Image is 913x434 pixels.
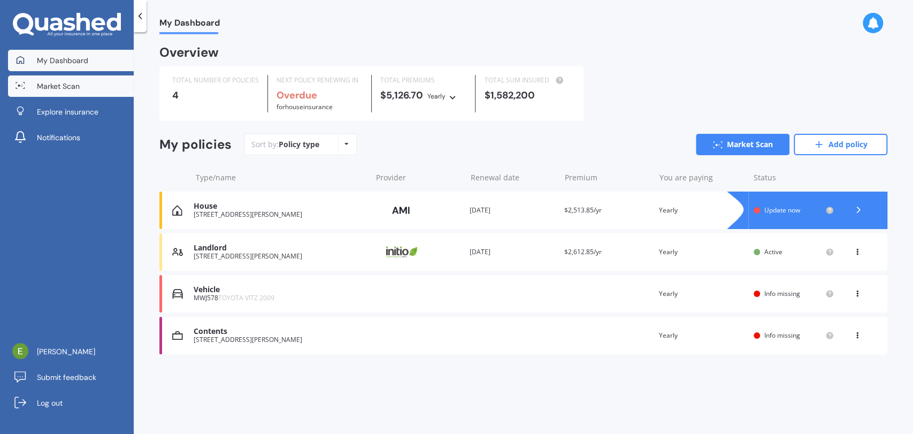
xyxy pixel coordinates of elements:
[37,132,80,143] span: Notifications
[194,243,366,253] div: Landlord
[194,253,366,260] div: [STREET_ADDRESS][PERSON_NAME]
[37,372,96,383] span: Submit feedback
[659,330,745,341] div: Yearly
[764,331,800,340] span: Info missing
[279,139,319,150] div: Policy type
[696,134,789,155] a: Market Scan
[251,139,319,150] div: Sort by:
[565,172,651,183] div: Premium
[172,75,259,86] div: TOTAL NUMBER OF POLICIES
[159,137,232,153] div: My policies
[764,205,800,215] span: Update now
[37,81,80,92] span: Market Scan
[8,50,134,71] a: My Dashboard
[37,398,63,408] span: Log out
[484,75,570,86] div: TOTAL SUM INSURED
[277,89,317,102] b: Overdue
[484,90,570,101] div: $1,582,200
[380,90,466,102] div: $5,126.70
[37,55,88,66] span: My Dashboard
[659,172,746,183] div: You are paying
[374,200,428,220] img: AMI
[37,106,98,117] span: Explore insurance
[194,327,366,336] div: Contents
[8,75,134,97] a: Market Scan
[8,341,134,362] a: [PERSON_NAME]
[12,343,28,359] img: ACg8ocKLuo6q6W1ylKzbgwyp4t0OqHrdp2LiJ9RU1WA56VrT2wuyaw=s96-c
[218,293,274,302] span: TOYOTA VITZ 2009
[196,172,367,183] div: Type/name
[8,367,134,388] a: Submit feedback
[194,294,366,302] div: MWJ578
[8,392,134,414] a: Log out
[659,205,745,216] div: Yearly
[172,288,183,299] img: Vehicle
[427,91,446,102] div: Yearly
[470,205,556,216] div: [DATE]
[37,346,95,357] span: [PERSON_NAME]
[159,18,220,32] span: My Dashboard
[194,202,366,211] div: House
[277,102,333,111] span: for House insurance
[194,211,366,218] div: [STREET_ADDRESS][PERSON_NAME]
[172,330,183,341] img: Contents
[764,289,800,298] span: Info missing
[471,172,557,183] div: Renewal date
[470,247,556,257] div: [DATE]
[8,127,134,148] a: Notifications
[794,134,887,155] a: Add policy
[659,247,745,257] div: Yearly
[754,172,834,183] div: Status
[172,90,259,101] div: 4
[564,247,602,256] span: $2,612.85/yr
[376,172,462,183] div: Provider
[172,247,183,257] img: Landlord
[159,47,219,58] div: Overview
[277,75,363,86] div: NEXT POLICY RENEWING IN
[374,242,428,262] img: Initio
[194,336,366,344] div: [STREET_ADDRESS][PERSON_NAME]
[380,75,466,86] div: TOTAL PREMIUMS
[659,288,745,299] div: Yearly
[172,205,182,216] img: House
[564,205,602,215] span: $2,513.85/yr
[8,101,134,123] a: Explore insurance
[194,285,366,294] div: Vehicle
[764,247,782,256] span: Active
